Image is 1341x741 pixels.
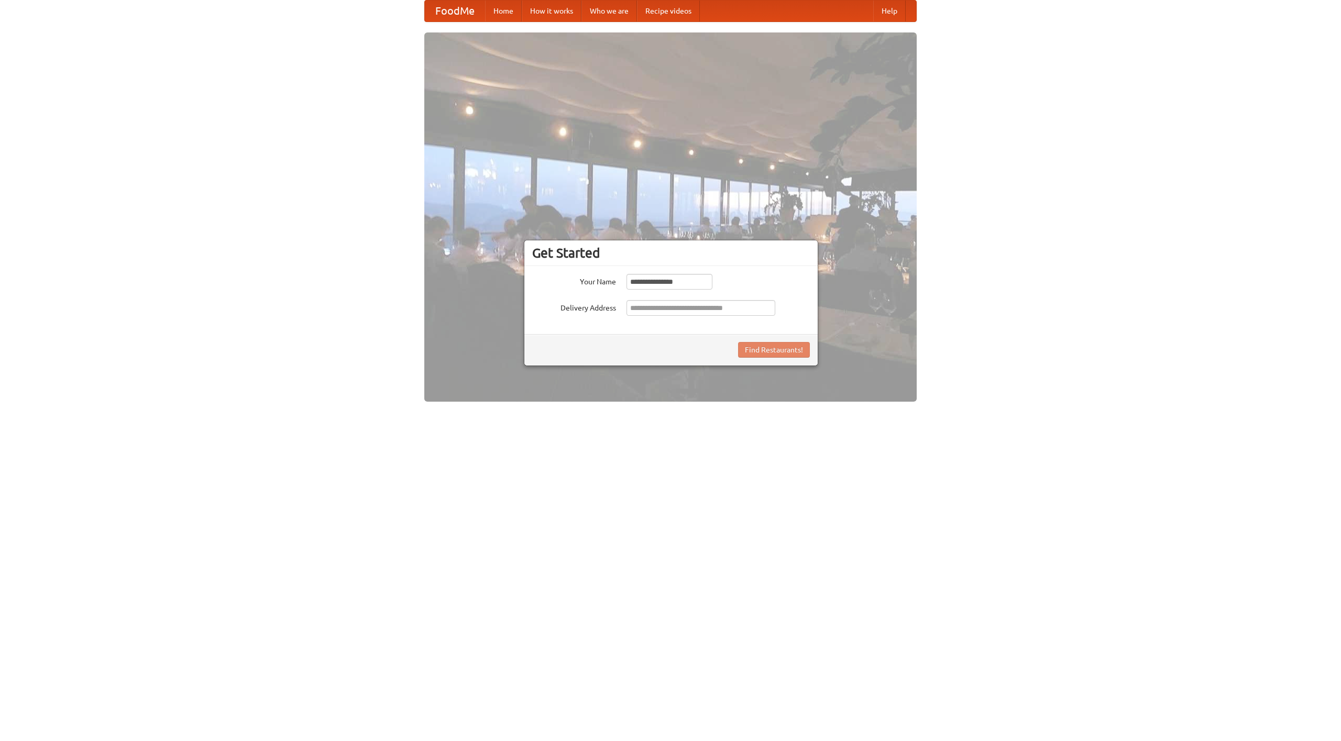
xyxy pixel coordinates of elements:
h3: Get Started [532,245,810,261]
label: Your Name [532,274,616,287]
a: Home [485,1,522,21]
button: Find Restaurants! [738,342,810,358]
a: Who we are [581,1,637,21]
a: FoodMe [425,1,485,21]
a: How it works [522,1,581,21]
a: Recipe videos [637,1,700,21]
a: Help [873,1,906,21]
label: Delivery Address [532,300,616,313]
